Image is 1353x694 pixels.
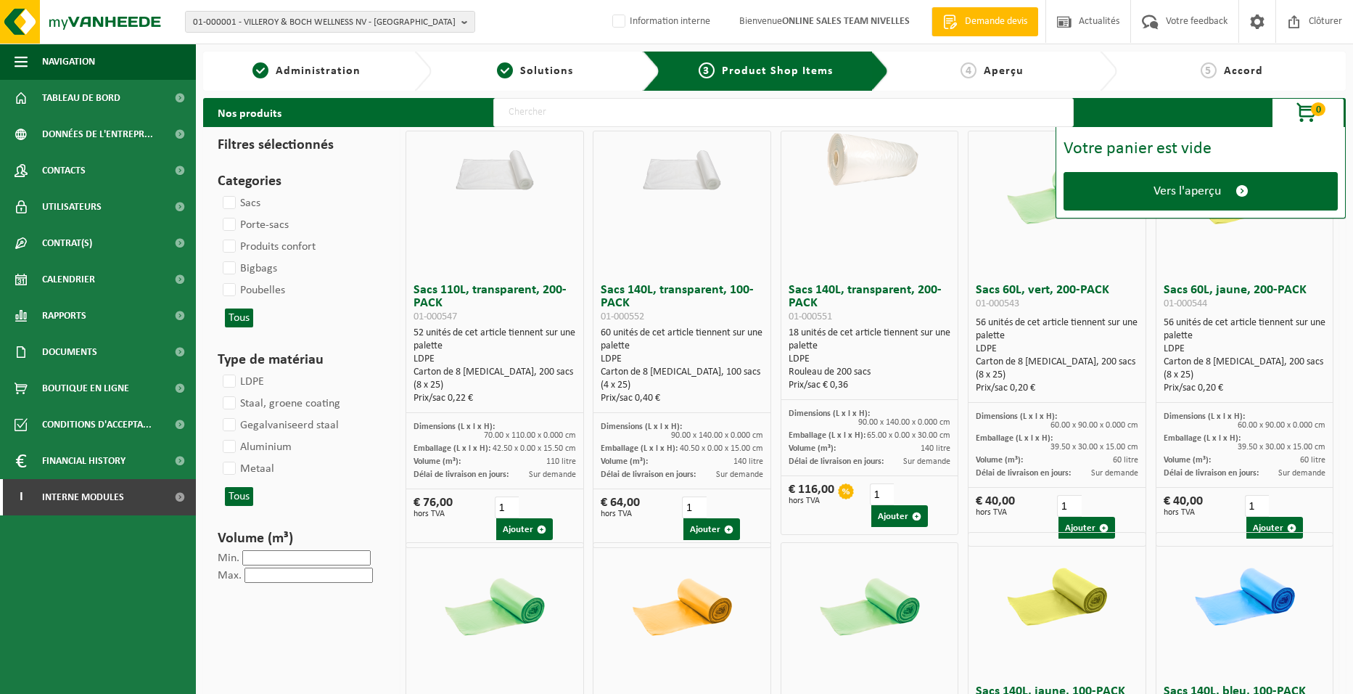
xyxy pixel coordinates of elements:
[699,62,715,78] span: 3
[42,370,129,407] span: Boutique en ligne
[789,431,865,440] span: Emballage (L x l x H):
[601,366,763,392] div: Carton de 8 [MEDICAL_DATA], 100 sacs (4 x 25)
[976,456,1023,465] span: Volume (m³):
[1064,172,1338,211] a: Vers l'aperçu
[414,444,490,453] span: Emballage (L x l x H):
[203,98,296,127] h2: Nos produits
[414,422,495,431] span: Dimensions (L x l x H):
[414,392,576,405] div: Prix/sac 0,22 €
[1278,469,1325,478] span: Sur demande
[1183,533,1307,656] img: 01-000555
[42,44,95,80] span: Navigation
[1091,469,1138,478] span: Sur demande
[601,422,682,431] span: Dimensions (L x l x H):
[867,431,950,440] span: 65.00 x 0.00 x 30.00 cm
[961,62,976,78] span: 4
[601,444,678,453] span: Emballage (L x l x H):
[414,470,509,479] span: Délai de livraison en jours:
[609,11,710,33] label: Information interne
[493,98,1074,127] input: Chercher
[42,261,95,298] span: Calendrier
[220,415,339,436] label: Gegalvaniseerd staal
[1164,508,1203,517] span: hors TVA
[433,131,556,193] img: 01-000547
[42,298,86,334] span: Rapports
[42,479,124,515] span: Interne modules
[220,436,292,458] label: Aluminium
[976,298,1019,309] span: 01-000543
[858,418,950,427] span: 90.00 x 140.00 x 0.000 cm
[789,497,834,505] span: hors TVA
[42,407,152,443] span: Conditions d'accepta...
[42,116,153,152] span: Données de l'entrepr...
[42,152,86,189] span: Contacts
[976,495,1015,517] div: € 40,00
[870,483,895,505] input: 1
[620,131,744,193] img: 01-000552
[808,131,932,193] img: 01-000551
[185,11,475,33] button: 01-000001 - VILLEROY & BOCH WELLNESS NV - [GEOGRAPHIC_DATA]
[1057,495,1082,517] input: 1
[42,443,126,479] span: Financial History
[220,371,264,393] label: LDPE
[1124,62,1338,80] a: 5Accord
[789,483,834,505] div: € 116,00
[414,366,576,392] div: Carton de 8 [MEDICAL_DATA], 200 sacs (8 x 25)
[529,470,576,479] span: Sur demande
[671,431,763,440] span: 90.00 x 140.00 x 0.000 cm
[808,543,932,666] img: 01-000553
[932,7,1038,36] a: Demande devis
[789,457,884,466] span: Délai de livraison en jours:
[220,236,316,258] label: Produits confort
[220,258,277,279] label: Bigbags
[218,349,379,371] h3: Type de matériau
[497,62,513,78] span: 2
[495,497,519,518] input: 1
[1064,140,1338,158] div: Votre panier est vide
[414,284,576,323] h3: Sacs 110L, transparent, 200-PACK
[1164,434,1241,443] span: Emballage (L x l x H):
[680,444,763,453] span: 40.50 x 0.00 x 15.00 cm
[1272,98,1344,127] button: 0
[976,434,1053,443] span: Emballage (L x l x H):
[414,327,576,405] div: 52 unités de cet article tiennent sur une palette
[1224,65,1263,77] span: Accord
[733,457,763,466] span: 140 litre
[42,225,92,261] span: Contrat(s)
[782,16,910,27] strong: ONLINE SALES TEAM NIVELLES
[1300,456,1325,465] span: 60 litre
[789,379,951,392] div: Prix/sac € 0,36
[220,458,274,480] label: Metaal
[601,470,696,479] span: Délai de livraison en jours:
[903,457,950,466] span: Sur demande
[276,65,361,77] span: Administration
[252,62,268,78] span: 1
[1113,456,1138,465] span: 60 litre
[1050,443,1138,452] span: 39.50 x 30.00 x 15.00 cm
[1164,298,1207,309] span: 01-000544
[1246,517,1303,539] button: Ajouter
[1050,421,1138,430] span: 60.00 x 90.00 x 0.000 cm
[218,552,239,564] label: Min.
[42,80,120,116] span: Tableau de bord
[896,62,1088,80] a: 4Aperçu
[984,65,1024,77] span: Aperçu
[1164,412,1245,421] span: Dimensions (L x l x H):
[976,356,1138,382] div: Carton de 8 [MEDICAL_DATA], 200 sacs (8 x 25)
[520,65,573,77] span: Solutions
[789,327,951,392] div: 18 unités de cet article tiennent sur une palette
[976,343,1138,356] div: LDPE
[601,327,763,405] div: 60 unités de cet article tiennent sur une palette
[976,412,1057,421] span: Dimensions (L x l x H):
[871,505,928,527] button: Ajouter
[601,284,763,323] h3: Sacs 140L, transparent, 100-PACK
[42,189,102,225] span: Utilisateurs
[193,12,456,33] span: 01-000001 - VILLEROY & BOCH WELLNESS NV - [GEOGRAPHIC_DATA]
[601,497,640,518] div: € 64,00
[218,134,379,156] h3: Filtres sélectionnés
[225,487,253,506] button: Tous
[414,457,461,466] span: Volume (m³):
[220,279,285,301] label: Poubelles
[683,518,740,540] button: Ajouter
[620,543,744,666] img: 01-000549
